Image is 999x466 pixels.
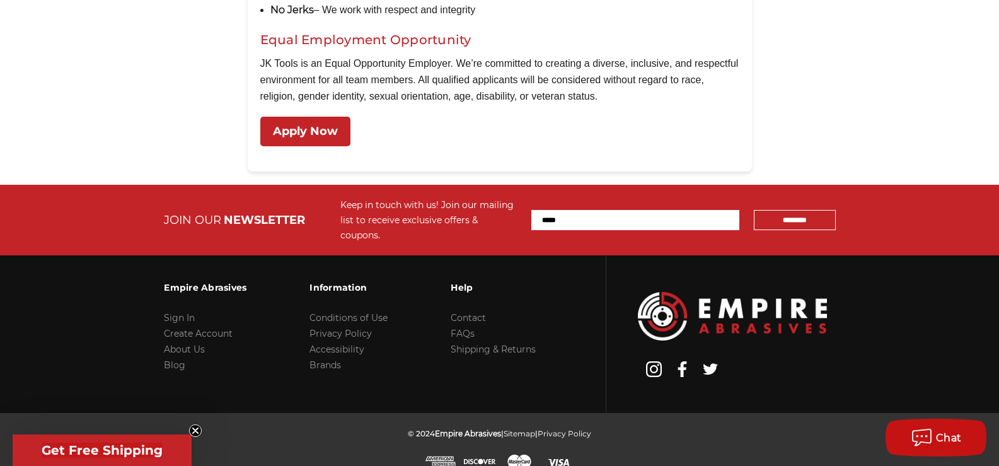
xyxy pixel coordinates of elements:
a: Blog [164,359,185,371]
span: NEWSLETTER [224,213,305,227]
p: JK Tools is an Equal Opportunity Employer. We’re committed to creating a diverse, inclusive, and ... [260,55,739,104]
span: Empire Abrasives [435,429,501,438]
button: Close teaser [189,424,202,437]
a: FAQs [451,328,475,339]
div: Get Free ShippingClose teaser [13,434,192,466]
span: JOIN OUR [164,213,221,227]
a: Sign In [164,312,195,323]
a: Create Account [164,328,233,339]
a: Privacy Policy [538,429,591,438]
h3: Help [451,274,536,301]
h3: Empire Abrasives [164,274,246,301]
a: Brands [309,359,341,371]
span: Chat [936,432,962,444]
a: Conditions of Use [309,312,388,323]
span: Get Free Shipping [42,443,163,458]
li: – We work with respect and integrity [270,2,739,18]
a: Sitemap [504,429,535,438]
img: Empire Abrasives Logo Image [638,292,827,341]
a: Apply Now [260,117,350,146]
h2: Equal Employment Opportunity [260,30,739,49]
a: Contact [451,312,486,323]
p: © 2024 | | [408,426,591,441]
a: About Us [164,344,205,355]
h3: Information [309,274,388,301]
button: Chat [886,419,986,457]
div: Keep in touch with us! Join our mailing list to receive exclusive offers & coupons. [340,197,519,243]
a: Shipping & Returns [451,344,536,355]
a: Accessibility [309,344,364,355]
strong: No Jerks [270,4,314,16]
a: Privacy Policy [309,328,372,339]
